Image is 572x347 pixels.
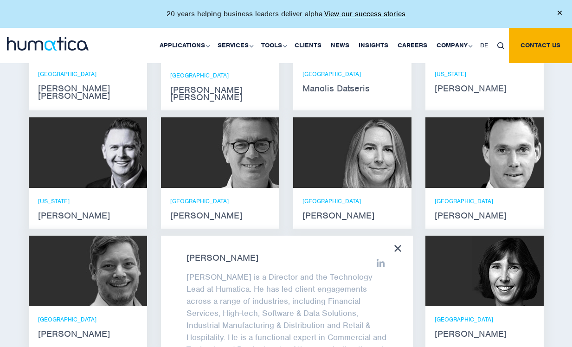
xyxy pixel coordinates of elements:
a: Insights [354,28,393,63]
strong: [PERSON_NAME] [38,212,138,219]
img: Karen Wright [472,236,544,306]
p: [GEOGRAPHIC_DATA] [435,315,534,323]
img: Andreas Knobloch [472,117,544,188]
a: View our success stories [324,9,405,19]
p: [US_STATE] [435,70,534,78]
p: [GEOGRAPHIC_DATA] [38,70,138,78]
strong: [PERSON_NAME] [435,212,534,219]
a: Contact us [509,28,572,63]
img: Zoë Fox [340,117,411,188]
a: News [326,28,354,63]
a: Services [213,28,257,63]
img: search_icon [497,42,504,49]
strong: [PERSON_NAME] [PERSON_NAME] [38,85,138,100]
img: Jan Löning [207,117,279,188]
span: DE [480,41,488,49]
p: [GEOGRAPHIC_DATA] [170,197,270,205]
a: Tools [257,28,290,63]
img: Claudio Limacher [75,236,147,306]
strong: Manolis Datseris [302,85,402,92]
a: Company [432,28,476,63]
strong: [PERSON_NAME] [38,330,138,338]
a: DE [476,28,493,63]
img: Russell Raath [75,117,147,188]
a: Applications [155,28,213,63]
p: [GEOGRAPHIC_DATA] [302,197,402,205]
strong: [PERSON_NAME] [435,330,534,338]
p: [US_STATE] [38,197,138,205]
strong: [PERSON_NAME] [170,212,270,219]
strong: [PERSON_NAME] [186,254,387,262]
p: [GEOGRAPHIC_DATA] [38,315,138,323]
p: [GEOGRAPHIC_DATA] [302,70,402,78]
img: logo [7,37,89,51]
p: [GEOGRAPHIC_DATA] [435,197,534,205]
strong: [PERSON_NAME] [302,212,402,219]
strong: [PERSON_NAME] [435,85,534,92]
a: Clients [290,28,326,63]
p: [GEOGRAPHIC_DATA] [170,71,270,79]
a: Careers [393,28,432,63]
strong: [PERSON_NAME] [PERSON_NAME] [170,86,270,101]
p: 20 years helping business leaders deliver alpha. [167,9,405,19]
